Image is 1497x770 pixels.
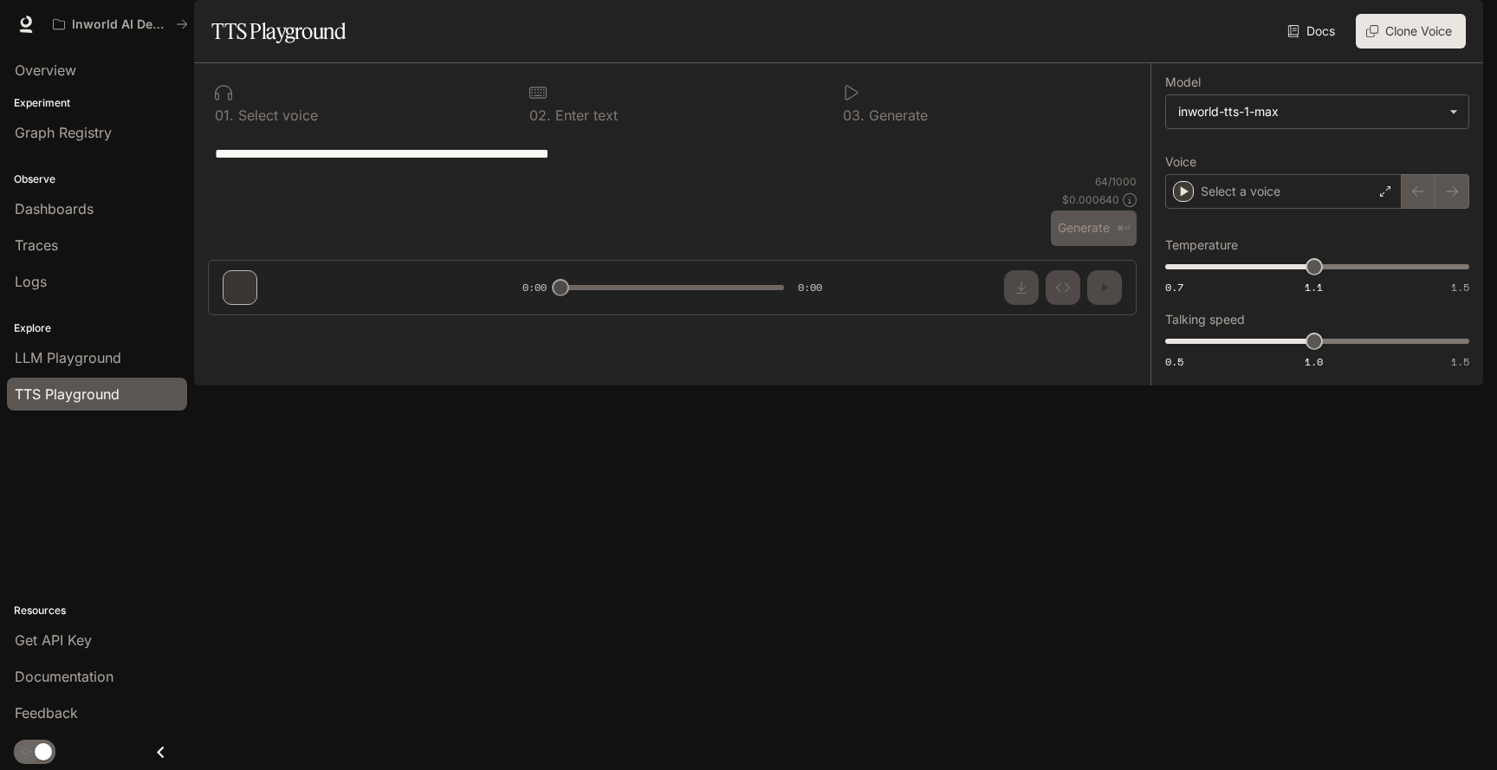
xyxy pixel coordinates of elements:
[1201,183,1280,200] p: Select a voice
[1166,95,1468,128] div: inworld-tts-1-max
[1451,280,1469,294] span: 1.5
[1165,156,1196,168] p: Voice
[1178,103,1441,120] div: inworld-tts-1-max
[865,108,928,122] p: Generate
[1165,239,1238,251] p: Temperature
[529,108,551,122] p: 0 2 .
[1165,314,1245,326] p: Talking speed
[215,108,234,122] p: 0 1 .
[1305,280,1323,294] span: 1.1
[234,108,318,122] p: Select voice
[1165,76,1201,88] p: Model
[45,7,196,42] button: All workspaces
[72,17,169,32] p: Inworld AI Demos
[551,108,618,122] p: Enter text
[1356,14,1466,49] button: Clone Voice
[1451,354,1469,369] span: 1.5
[211,14,346,49] h1: TTS Playground
[1284,14,1342,49] a: Docs
[843,108,865,122] p: 0 3 .
[1165,280,1183,294] span: 0.7
[1165,354,1183,369] span: 0.5
[1095,174,1137,189] p: 64 / 1000
[1305,354,1323,369] span: 1.0
[1062,192,1119,207] p: $ 0.000640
